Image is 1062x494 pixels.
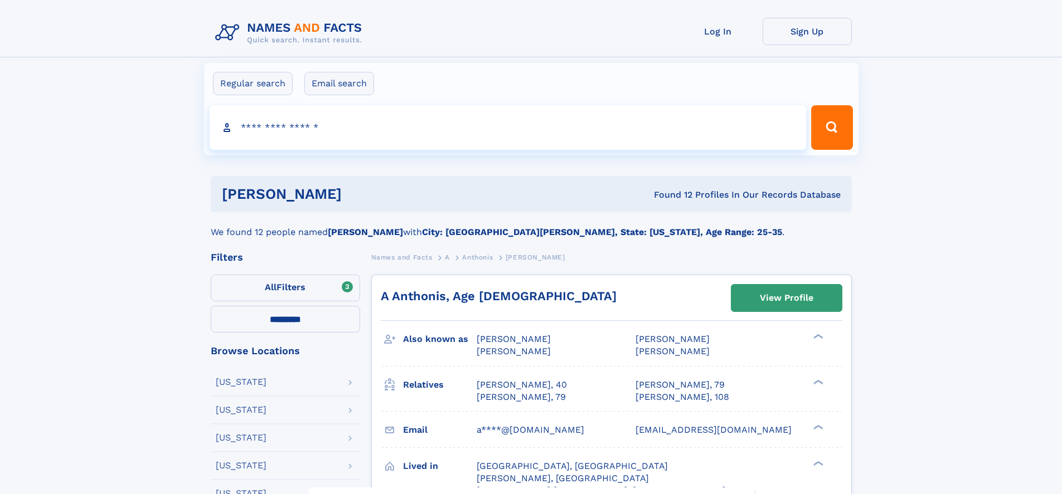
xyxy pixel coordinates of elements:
div: ❯ [811,378,824,385]
label: Regular search [213,72,293,95]
div: [US_STATE] [216,433,266,442]
img: Logo Names and Facts [211,18,371,48]
div: ❯ [811,423,824,431]
b: [PERSON_NAME] [328,227,403,237]
a: View Profile [731,285,842,311]
a: [PERSON_NAME], 108 [636,391,729,403]
h3: Lived in [403,457,477,476]
a: Anthonis [462,250,493,264]
div: We found 12 people named with . [211,212,852,239]
button: Search Button [811,105,852,150]
h1: [PERSON_NAME] [222,187,498,201]
div: Browse Locations [211,346,360,356]
a: A Anthonis, Age [DEMOGRAPHIC_DATA] [381,289,617,303]
b: City: [GEOGRAPHIC_DATA][PERSON_NAME], State: [US_STATE], Age Range: 25-35 [422,227,782,237]
a: [PERSON_NAME], 79 [477,391,566,403]
input: search input [210,105,807,150]
span: [EMAIL_ADDRESS][DOMAIN_NAME] [636,424,792,435]
span: [PERSON_NAME] [506,253,565,261]
span: [PERSON_NAME] [636,346,710,356]
div: View Profile [760,285,813,311]
h3: Also known as [403,330,477,349]
label: Filters [211,275,360,301]
span: [PERSON_NAME] [477,346,551,356]
a: A [445,250,450,264]
a: [PERSON_NAME], 79 [636,379,725,391]
a: [PERSON_NAME], 40 [477,379,567,391]
label: Email search [304,72,374,95]
div: [US_STATE] [216,461,266,470]
div: Filters [211,252,360,262]
div: ❯ [811,459,824,467]
div: [US_STATE] [216,405,266,414]
div: Found 12 Profiles In Our Records Database [498,189,841,201]
a: Sign Up [763,18,852,45]
span: [GEOGRAPHIC_DATA], [GEOGRAPHIC_DATA] [477,461,668,471]
a: Names and Facts [371,250,433,264]
span: A [445,253,450,261]
span: Anthonis [462,253,493,261]
span: [PERSON_NAME] [477,334,551,344]
h3: Relatives [403,375,477,394]
span: [PERSON_NAME], [GEOGRAPHIC_DATA] [477,473,649,483]
div: [US_STATE] [216,378,266,387]
h3: Email [403,420,477,439]
div: ❯ [811,333,824,340]
a: Log In [673,18,763,45]
span: All [265,282,277,292]
span: [PERSON_NAME] [636,334,710,344]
